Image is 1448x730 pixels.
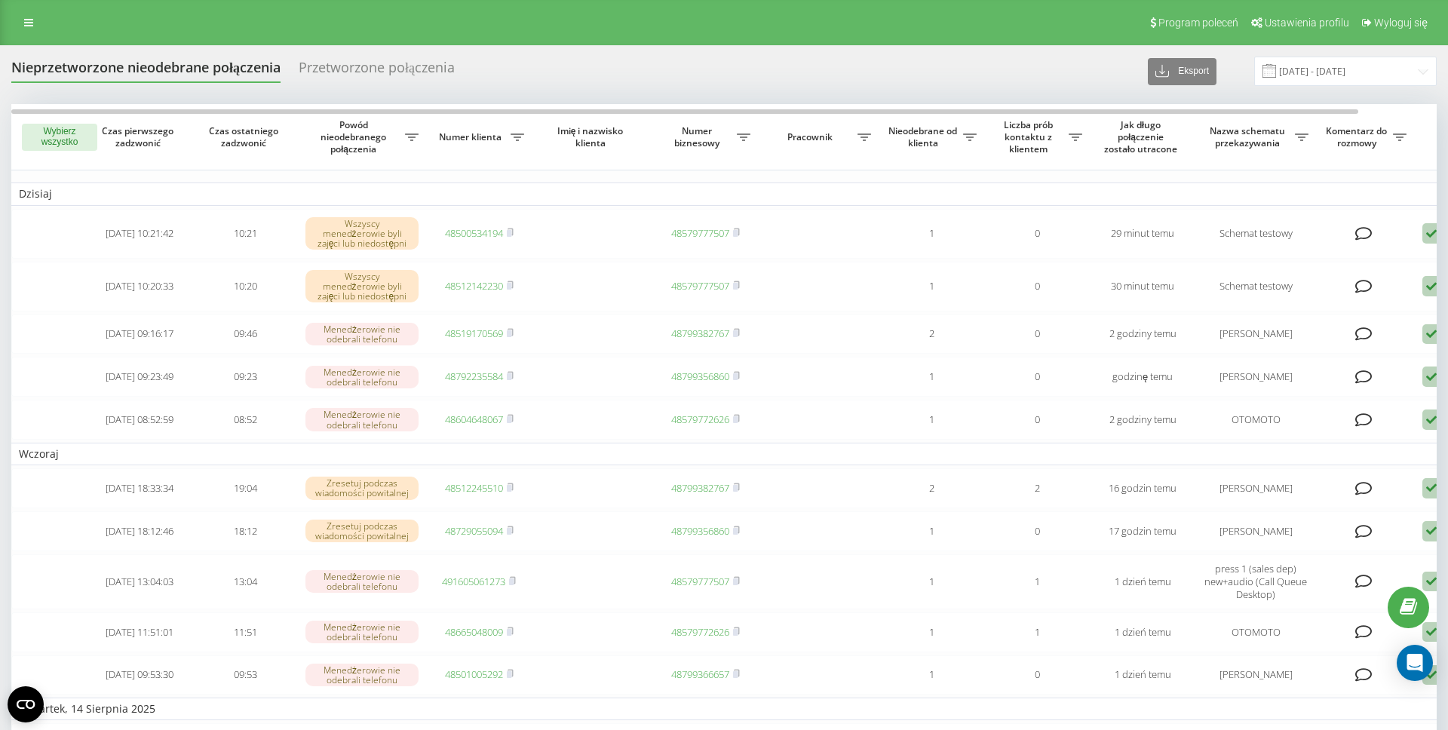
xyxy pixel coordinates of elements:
[87,400,192,440] td: [DATE] 08:52:59
[765,131,857,143] span: Pracownik
[1195,612,1316,652] td: OTOMOTO
[879,655,984,695] td: 1
[434,131,511,143] span: Numer klienta
[192,262,298,311] td: 10:20
[1158,17,1238,29] span: Program poleceń
[984,262,1090,311] td: 0
[1195,511,1316,551] td: [PERSON_NAME]
[1090,314,1195,354] td: 2 godziny temu
[1090,612,1195,652] td: 1 dzień temu
[87,209,192,259] td: [DATE] 10:21:42
[87,357,192,397] td: [DATE] 09:23:49
[1195,314,1316,354] td: [PERSON_NAME]
[87,612,192,652] td: [DATE] 11:51:01
[671,226,729,240] a: 48579777507
[192,468,298,508] td: 19:04
[1374,17,1428,29] span: Wyloguj się
[445,524,503,538] a: 48729055094
[1148,58,1216,85] button: Eksport
[879,554,984,609] td: 1
[192,314,298,354] td: 09:46
[445,226,503,240] a: 48500534194
[87,468,192,508] td: [DATE] 18:33:34
[1102,119,1183,155] span: Jak długo połączenie zostało utracone
[984,357,1090,397] td: 0
[87,554,192,609] td: [DATE] 13:04:03
[671,575,729,588] a: 48579777507
[87,511,192,551] td: [DATE] 18:12:46
[1195,262,1316,311] td: Schemat testowy
[1090,468,1195,508] td: 16 godzin temu
[984,468,1090,508] td: 2
[671,279,729,293] a: 48579777507
[442,575,505,588] a: 491605061273
[87,314,192,354] td: [DATE] 09:16:17
[305,520,419,542] div: Zresetuj podczas wiadomości powitalnej
[879,262,984,311] td: 1
[99,125,180,149] span: Czas pierwszego zadzwonić
[305,323,419,345] div: Menedżerowie nie odebrali telefonu
[984,612,1090,652] td: 1
[192,554,298,609] td: 13:04
[192,209,298,259] td: 10:21
[445,279,503,293] a: 48512142230
[879,612,984,652] td: 1
[671,667,729,681] a: 48799366657
[87,262,192,311] td: [DATE] 10:20:33
[192,511,298,551] td: 18:12
[192,655,298,695] td: 09:53
[992,119,1069,155] span: Liczba prób kontaktu z klientem
[545,125,640,149] span: Imię i nazwisko klienta
[879,209,984,259] td: 1
[305,477,419,499] div: Zresetuj podczas wiadomości powitalnej
[660,125,737,149] span: Numer biznesowy
[1090,262,1195,311] td: 30 minut temu
[305,621,419,643] div: Menedżerowie nie odebrali telefonu
[1090,655,1195,695] td: 1 dzień temu
[11,60,281,83] div: Nieprzetworzone nieodebrane połączenia
[671,327,729,340] a: 48799382767
[445,625,503,639] a: 48665048009
[1195,554,1316,609] td: press 1 (sales dep) new+audio (Call Queue Desktop)
[1265,17,1349,29] span: Ustawienia profilu
[1090,554,1195,609] td: 1 dzień temu
[204,125,286,149] span: Czas ostatniego zadzwonić
[305,570,419,593] div: Menedżerowie nie odebrali telefonu
[305,119,405,155] span: Powód nieodebranego połączenia
[305,408,419,431] div: Menedżerowie nie odebrali telefonu
[445,481,503,495] a: 48512245510
[886,125,963,149] span: Nieodebrane od klienta
[1397,645,1433,681] div: Open Intercom Messenger
[984,209,1090,259] td: 0
[305,217,419,250] div: Wszyscy menedżerowie byli zajęci lub niedostępni
[984,314,1090,354] td: 0
[22,124,97,151] button: Wybierz wszystko
[984,511,1090,551] td: 0
[1090,400,1195,440] td: 2 godziny temu
[671,524,729,538] a: 48799356860
[1195,400,1316,440] td: OTOMOTO
[1195,209,1316,259] td: Schemat testowy
[1195,357,1316,397] td: [PERSON_NAME]
[879,357,984,397] td: 1
[879,468,984,508] td: 2
[1195,655,1316,695] td: [PERSON_NAME]
[1195,468,1316,508] td: [PERSON_NAME]
[1090,209,1195,259] td: 29 minut temu
[192,400,298,440] td: 08:52
[445,667,503,681] a: 48501005292
[1090,511,1195,551] td: 17 godzin temu
[192,357,298,397] td: 09:23
[671,625,729,639] a: 48579772626
[671,370,729,383] a: 48799356860
[984,655,1090,695] td: 0
[879,400,984,440] td: 1
[305,270,419,303] div: Wszyscy menedżerowie byli zajęci lub niedostępni
[984,400,1090,440] td: 0
[305,366,419,388] div: Menedżerowie nie odebrali telefonu
[879,314,984,354] td: 2
[445,413,503,426] a: 48604648067
[192,612,298,652] td: 11:51
[671,481,729,495] a: 48799382767
[445,327,503,340] a: 48519170569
